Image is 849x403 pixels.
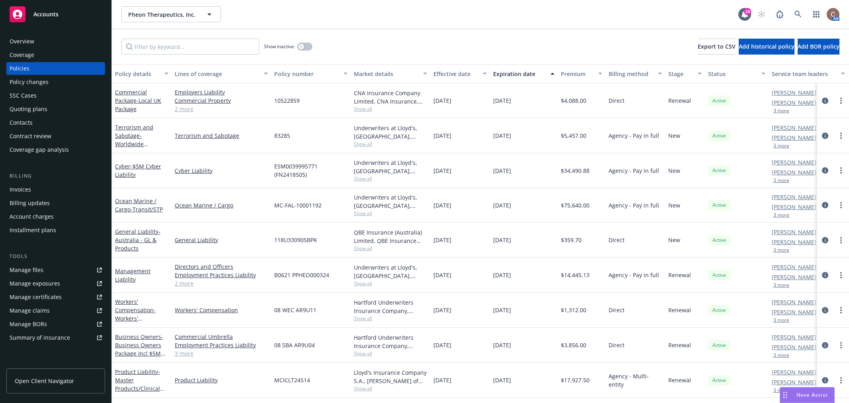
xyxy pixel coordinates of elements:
div: Premium [561,70,593,78]
div: Quoting plans [10,103,47,115]
span: Show all [354,175,427,182]
a: Product Liability [115,368,164,401]
button: Premium [558,64,605,83]
span: Show inactive [264,43,294,50]
a: [PERSON_NAME] [772,203,816,211]
span: New [668,166,680,175]
span: [DATE] [493,376,511,384]
span: Export to CSV [698,43,736,50]
button: 3 more [773,283,789,288]
span: Show all [354,280,427,287]
span: 10522859 [274,96,300,105]
button: Effective date [430,64,490,83]
span: Nova Assist [796,391,828,398]
span: New [668,201,680,209]
button: Add historical policy [739,39,794,55]
div: Underwriters at Lloyd's, [GEOGRAPHIC_DATA], [PERSON_NAME] of [GEOGRAPHIC_DATA] [354,193,427,210]
div: Contacts [10,116,33,129]
div: Manage certificates [10,291,62,303]
span: [DATE] [433,96,451,105]
span: Active [711,237,727,244]
a: Employment Practices Liability [175,341,268,349]
a: more [836,200,846,210]
span: [DATE] [493,306,511,314]
span: - Australia - GL & Products [115,228,160,252]
div: Hartford Underwriters Insurance Company, Hartford Insurance Group [354,298,427,315]
span: $4,088.00 [561,96,586,105]
button: 3 more [773,388,789,393]
div: QBE Insurance (Australia) Limited, QBE Insurance Group [354,228,427,245]
span: [DATE] [433,376,451,384]
button: Policy number [271,64,351,83]
span: Active [711,97,727,104]
div: Policy details [115,70,160,78]
span: $75,640.00 [561,201,589,209]
span: - Worldwide Terrorism [115,132,148,156]
span: $14,445.13 [561,271,589,279]
span: Active [711,307,727,314]
a: circleInformation [820,235,830,245]
a: Terrorism and Sabotage [115,123,153,156]
span: [DATE] [493,271,511,279]
a: Manage certificates [6,291,105,303]
a: more [836,235,846,245]
span: $359.70 [561,236,582,244]
a: Cyber [115,162,161,178]
a: more [836,270,846,280]
a: Ocean Marine / Cargo [175,201,268,209]
span: MCICLT24514 [274,376,310,384]
a: [PERSON_NAME] [772,298,816,306]
a: circleInformation [820,340,830,350]
span: 08 SBA AR9U04 [274,341,315,349]
a: Start snowing [753,6,769,22]
span: $1,312.00 [561,306,586,314]
div: Underwriters at Lloyd's, [GEOGRAPHIC_DATA], [PERSON_NAME] of [GEOGRAPHIC_DATA], [PERSON_NAME] Cargo [354,124,427,141]
a: Billing updates [6,197,105,209]
input: Filter by keyword... [121,39,259,55]
div: Hartford Underwriters Insurance Company, Hartford Insurance Group [354,333,427,350]
div: Market details [354,70,418,78]
span: B0621 PPHEO000324 [274,271,329,279]
button: Add BOR policy [798,39,839,55]
span: Add historical policy [739,43,794,50]
a: Report a Bug [772,6,788,22]
div: Billing updates [10,197,50,209]
span: ESM0039995771 (FN2418505) [274,162,347,179]
button: 3 more [773,213,789,217]
a: Directors and Officers [175,262,268,271]
div: Billing method [609,70,653,78]
a: Accounts [6,3,105,25]
a: more [836,376,846,385]
button: Billing method [605,64,665,83]
span: - Workers' Compensation [115,306,156,331]
img: photo [827,8,839,21]
a: Workers' Compensation [175,306,268,314]
span: [DATE] [493,201,511,209]
button: Status [705,64,769,83]
a: [PERSON_NAME] [772,98,816,107]
button: Lines of coverage [172,64,271,83]
a: circleInformation [820,270,830,280]
span: MC-FAL-10001192 [274,201,322,209]
span: 118U330905BPK [274,236,317,244]
span: Show all [354,106,427,112]
span: New [668,236,680,244]
a: Invoices [6,183,105,196]
div: Analytics hub [6,360,105,368]
a: Product Liability [175,376,268,384]
span: Renewal [668,96,691,105]
span: Accounts [33,11,59,18]
a: Overview [6,35,105,48]
span: Renewal [668,341,691,349]
a: Business Owners [115,333,163,366]
span: Direct [609,236,625,244]
a: 3 more [175,349,268,358]
span: Add BOR policy [798,43,839,50]
span: [DATE] [433,201,451,209]
a: Commercial Umbrella [175,333,268,341]
div: Lloyd's Insurance Company S.A., [PERSON_NAME] of London, Clinical Trials Insurance Services Limit... [354,368,427,385]
span: Agency - Multi-entity [609,372,662,389]
div: 18 [744,8,751,15]
button: Stage [665,64,705,83]
span: Active [711,167,727,174]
